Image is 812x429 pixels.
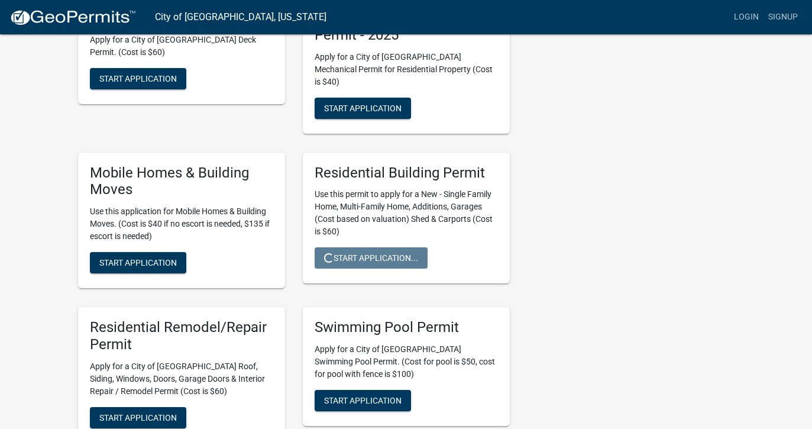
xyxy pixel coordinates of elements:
[324,253,418,263] span: Start Application...
[90,68,186,89] button: Start Application
[90,360,273,398] p: Apply for a City of [GEOGRAPHIC_DATA] Roof, Siding, Windows, Doors, Garage Doors & Interior Repai...
[99,258,177,267] span: Start Application
[90,252,186,273] button: Start Application
[155,7,326,27] a: City of [GEOGRAPHIC_DATA], [US_STATE]
[90,205,273,243] p: Use this application for Mobile Homes & Building Moves. (Cost is $40 if no escort is needed, $135...
[315,247,428,269] button: Start Application...
[324,395,402,405] span: Start Application
[90,319,273,353] h5: Residential Remodel/Repair Permit
[90,407,186,428] button: Start Application
[729,6,764,28] a: Login
[315,343,498,380] p: Apply for a City of [GEOGRAPHIC_DATA] Swimming Pool Permit. (Cost for pool is $50, cost for pool ...
[764,6,803,28] a: Signup
[99,73,177,83] span: Start Application
[315,319,498,336] h5: Swimming Pool Permit
[315,188,498,238] p: Use this permit to apply for a New - Single Family Home, Multi-Family Home, Additions, Garages (C...
[90,164,273,199] h5: Mobile Homes & Building Moves
[315,98,411,119] button: Start Application
[99,412,177,422] span: Start Application
[315,390,411,411] button: Start Application
[90,34,273,59] p: Apply for a City of [GEOGRAPHIC_DATA] Deck Permit. (Cost is $60)
[324,103,402,112] span: Start Application
[315,164,498,182] h5: Residential Building Permit
[315,51,498,88] p: Apply for a City of [GEOGRAPHIC_DATA] Mechanical Permit for Residential Property (Cost is $40)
